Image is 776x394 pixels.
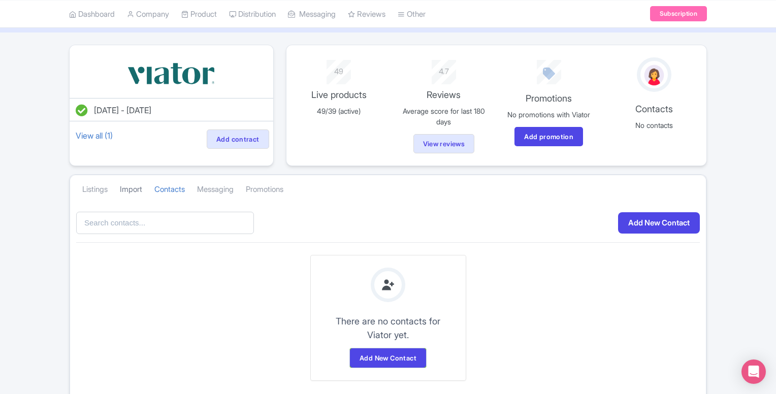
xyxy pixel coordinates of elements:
div: 4.7 [397,60,490,78]
img: avatar_key_member-9c1dde93af8b07d7383eb8b5fb890c87.png [642,63,666,87]
a: Messaging [197,176,234,204]
p: No promotions with Viator [502,109,595,120]
a: Import [120,176,142,204]
a: Add New Contact [618,212,700,234]
p: Average score for last 180 days [397,106,490,127]
p: Live products [293,88,385,102]
p: Reviews [397,88,490,102]
p: Contacts [607,102,700,116]
p: No contacts [607,120,700,130]
a: Add New Contact [350,348,426,368]
a: View reviews [413,134,475,153]
a: View all (1) [74,128,115,143]
p: Promotions [502,91,595,105]
a: Subscription [650,6,707,21]
span: [DATE] - [DATE] [94,105,151,115]
img: vbqrramwp3xkpi4ekcjz.svg [125,57,217,90]
p: 49/39 (active) [293,106,385,116]
a: Listings [82,176,108,204]
div: Open Intercom Messenger [741,359,766,384]
a: Add promotion [514,127,583,146]
p: There are no contacts for Viator yet. [317,314,460,342]
input: Search contacts... [76,212,254,235]
a: Promotions [246,176,283,204]
a: Add contract [207,129,269,149]
div: 49 [293,60,385,78]
a: Contacts [154,176,185,204]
